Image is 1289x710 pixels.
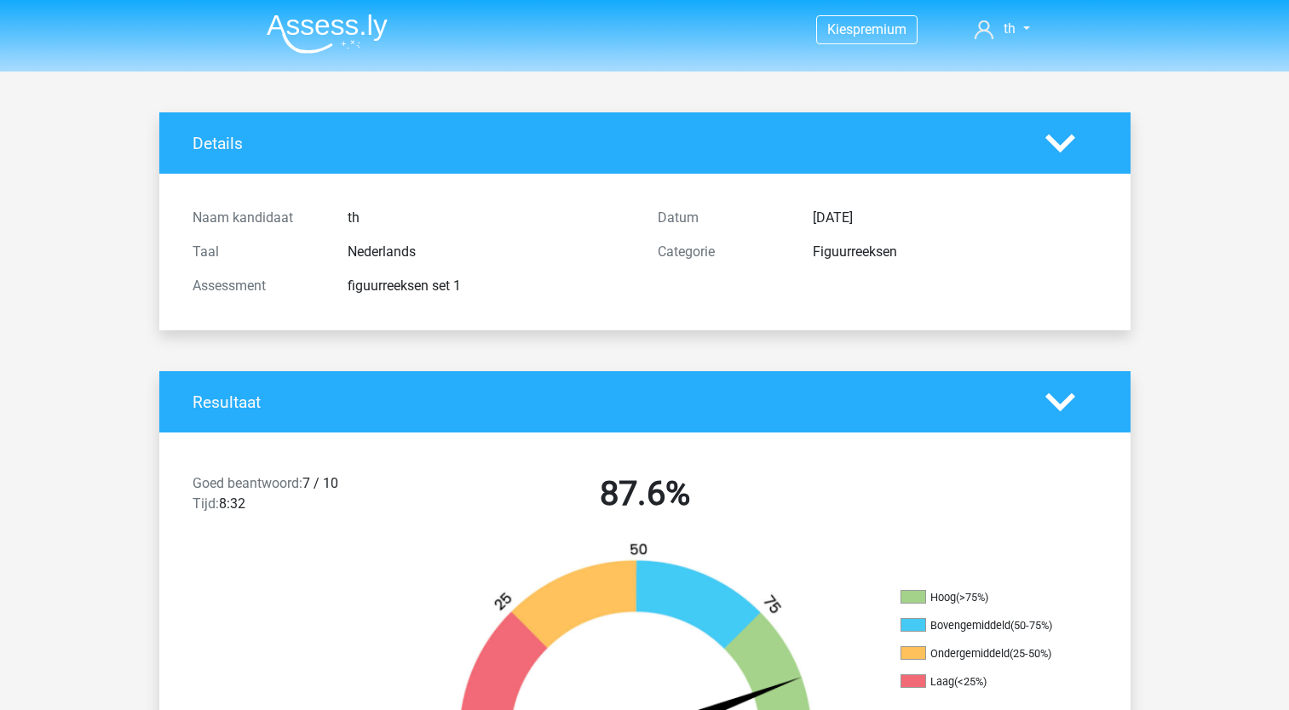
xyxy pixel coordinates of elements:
[1010,647,1051,660] div: (25-50%)
[956,591,988,604] div: (>75%)
[853,21,906,37] span: premium
[901,618,1071,633] li: Bovengemiddeld
[1010,619,1052,632] div: (50-75%)
[827,21,853,37] span: Kies
[817,18,917,41] a: Kiespremium
[645,208,800,228] div: Datum
[645,242,800,262] div: Categorie
[193,134,1020,153] h4: Details
[193,392,1020,412] h4: Resultaat
[901,590,1071,605] li: Hoog
[1004,20,1016,37] span: th
[180,473,412,521] div: 7 / 10 8:32
[335,276,645,296] div: figuurreeksen set 1
[180,276,335,296] div: Assessment
[180,242,335,262] div: Taal
[335,242,645,262] div: Nederlands
[193,475,302,491] span: Goed beantwoord:
[193,495,219,512] span: Tijd:
[800,242,1110,262] div: Figuurreeksen
[800,208,1110,228] div: [DATE]
[901,646,1071,661] li: Ondergemiddeld
[180,208,335,228] div: Naam kandidaat
[267,14,388,54] img: Assessly
[954,675,987,688] div: (<25%)
[901,674,1071,690] li: Laag
[425,473,865,514] h2: 87.6%
[335,208,645,228] div: th
[968,19,1036,39] a: th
